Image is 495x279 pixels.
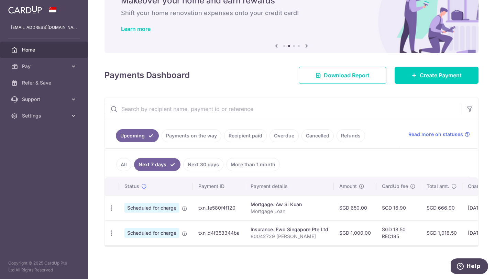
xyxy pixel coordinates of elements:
span: Download Report [324,71,370,79]
img: CardUp [8,5,42,14]
a: More than 1 month [226,158,280,171]
a: Cancelled [301,129,334,142]
td: SGD 16.90 [376,195,421,220]
span: Scheduled for charge [124,203,179,213]
a: Create Payment [395,67,478,84]
span: Refer & Save [22,79,67,86]
span: Read more on statuses [408,131,463,138]
a: Refunds [337,129,365,142]
p: Mortgage Loan [251,208,328,215]
span: Total amt. [427,183,449,190]
h4: Payments Dashboard [104,69,190,81]
span: Amount [339,183,357,190]
span: Support [22,96,67,103]
span: Scheduled for charge [124,228,179,238]
td: SGD 1,000.00 [334,220,376,245]
p: [EMAIL_ADDRESS][DOMAIN_NAME] [11,24,77,31]
iframe: Opens a widget where you can find more information [451,258,488,276]
span: Settings [22,112,67,119]
th: Payment details [245,177,334,195]
input: Search by recipient name, payment id or reference [105,98,462,120]
a: Learn more [121,25,151,32]
a: All [116,158,131,171]
a: Upcoming [116,129,159,142]
td: txn_fe580f4f120 [193,195,245,220]
a: Payments on the way [162,129,221,142]
a: Download Report [299,67,386,84]
td: txn_d4f353344ba [193,220,245,245]
td: SGD 18.50 REC185 [376,220,421,245]
a: Overdue [269,129,299,142]
div: Insurance. Fwd Singapore Pte Ltd [251,226,328,233]
td: SGD 650.00 [334,195,376,220]
span: CardUp fee [382,183,408,190]
td: SGD 666.90 [421,195,462,220]
a: Recipient paid [224,129,267,142]
td: SGD 1,018.50 [421,220,462,245]
p: 80042729 [PERSON_NAME] [251,233,328,240]
span: Status [124,183,139,190]
span: Create Payment [420,71,462,79]
a: Read more on statuses [408,131,470,138]
div: Mortgage. Aw Si Kuan [251,201,328,208]
span: Home [22,46,67,53]
a: Next 30 days [183,158,223,171]
span: Pay [22,63,67,70]
a: Next 7 days [134,158,180,171]
th: Payment ID [193,177,245,195]
h6: Shift your home renovation expenses onto your credit card! [121,9,462,17]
